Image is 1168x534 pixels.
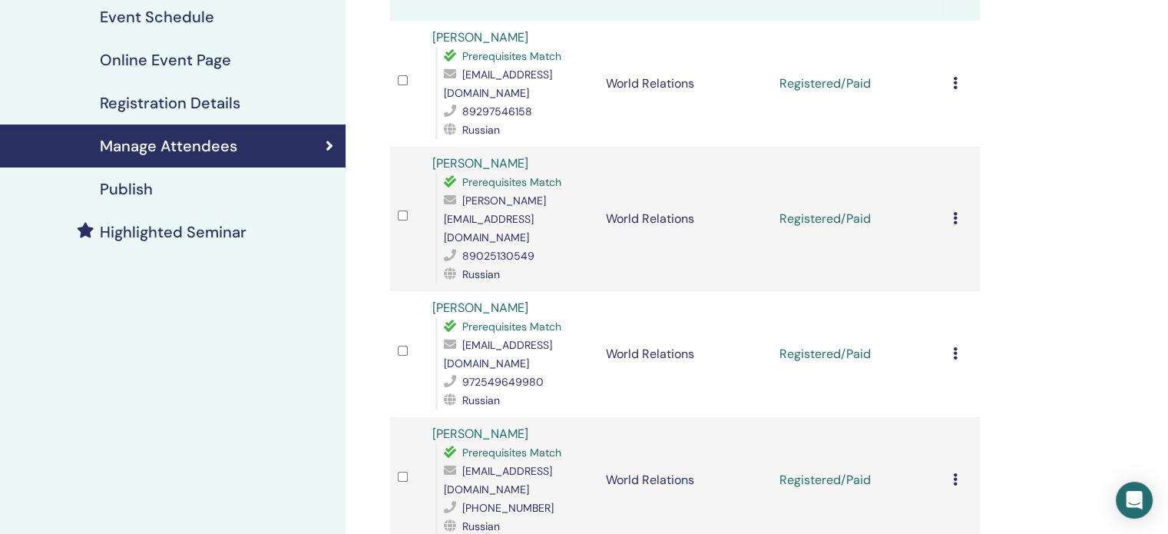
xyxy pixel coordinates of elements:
[462,519,500,533] span: Russian
[1116,482,1153,519] div: Open Intercom Messenger
[100,223,247,241] h4: Highlighted Seminar
[100,180,153,198] h4: Publish
[462,175,561,189] span: Prerequisites Match
[462,49,561,63] span: Prerequisites Match
[444,68,552,100] span: [EMAIL_ADDRESS][DOMAIN_NAME]
[100,137,237,155] h4: Manage Attendees
[598,291,772,417] td: World Relations
[100,94,240,112] h4: Registration Details
[462,123,500,137] span: Russian
[100,8,214,26] h4: Event Schedule
[462,104,532,118] span: 89297546158
[462,393,500,407] span: Russian
[462,267,500,281] span: Russian
[598,21,772,147] td: World Relations
[432,426,528,442] a: [PERSON_NAME]
[462,501,554,515] span: [PHONE_NUMBER]
[444,338,552,370] span: [EMAIL_ADDRESS][DOMAIN_NAME]
[100,51,231,69] h4: Online Event Page
[462,375,544,389] span: 972549649980
[444,194,546,244] span: [PERSON_NAME][EMAIL_ADDRESS][DOMAIN_NAME]
[444,464,552,496] span: [EMAIL_ADDRESS][DOMAIN_NAME]
[462,446,561,459] span: Prerequisites Match
[432,300,528,316] a: [PERSON_NAME]
[462,249,534,263] span: 89025130549
[432,155,528,171] a: [PERSON_NAME]
[598,147,772,291] td: World Relations
[462,320,561,333] span: Prerequisites Match
[432,29,528,45] a: [PERSON_NAME]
